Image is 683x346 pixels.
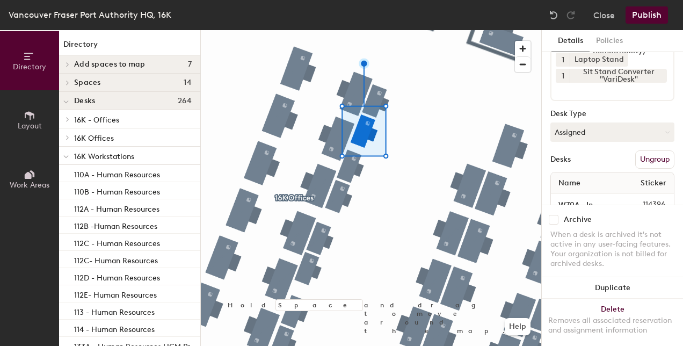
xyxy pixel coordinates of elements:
[556,53,570,67] button: 1
[626,6,668,24] button: Publish
[562,70,564,82] span: 1
[18,121,42,131] span: Layout
[548,316,677,335] div: Removes all associated reservation and assignment information
[74,287,157,300] p: 112E- Human Resources
[550,230,674,269] div: When a desk is archived it's not active in any user-facing features. Your organization is not bil...
[542,277,683,299] button: Duplicate
[570,69,667,83] div: Sit Stand Converter "VariDesk"
[553,174,586,193] span: Name
[74,253,158,265] p: 112C- Human Resources
[10,181,49,190] span: Work Areas
[550,122,674,142] button: Assigned
[550,110,674,118] div: Desk Type
[74,201,159,214] p: 112A - Human Resources
[74,152,134,161] span: 16K Workstations
[178,97,192,105] span: 264
[564,215,592,224] div: Archive
[562,54,564,66] span: 1
[9,8,171,21] div: Vancouver Fraser Port Authority HQ, 16K
[74,134,114,143] span: 16K Offices
[74,60,146,69] span: Add spaces to map
[74,78,101,87] span: Spaces
[593,6,615,24] button: Close
[74,167,160,179] p: 110A - Human Resources
[74,184,160,197] p: 110B - Human Resources
[74,236,160,248] p: 112C - Human Resources
[74,219,157,231] p: 112B -Human Resources
[13,62,46,71] span: Directory
[617,199,672,211] span: 114396
[635,150,674,169] button: Ungroup
[548,10,559,20] img: Undo
[74,270,160,283] p: 112D - Human Resources
[635,174,672,193] span: Sticker
[74,322,155,334] p: 114 - Human Resources
[74,305,155,317] p: 113 - Human Resources
[570,53,628,67] div: Laptop Stand
[542,299,683,346] button: DeleteRemoves all associated reservation and assignment information
[550,155,571,164] div: Desks
[565,10,576,20] img: Redo
[74,116,119,125] span: 16K - Offices
[184,78,192,87] span: 14
[553,197,617,212] input: Unnamed desk
[551,30,590,52] button: Details
[505,318,531,335] button: Help
[74,97,95,105] span: Desks
[188,60,192,69] span: 7
[59,39,200,55] h1: Directory
[556,69,570,83] button: 1
[590,30,629,52] button: Policies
